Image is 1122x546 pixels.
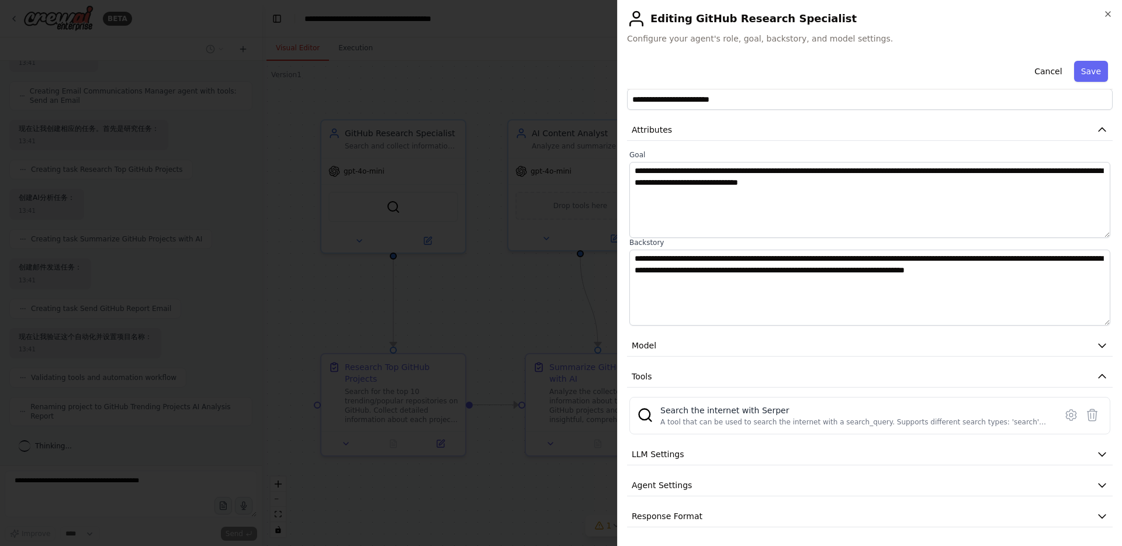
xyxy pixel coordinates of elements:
button: Configure tool [1061,405,1082,426]
button: Attributes [627,119,1113,141]
button: Response Format [627,506,1113,527]
label: Goal [629,150,1110,160]
button: Save [1074,61,1108,82]
h2: Editing GitHub Research Specialist [627,9,1113,28]
button: LLM Settings [627,444,1113,465]
div: Search the internet with Serper [660,405,1049,416]
div: A tool that can be used to search the internet with a search_query. Supports different search typ... [660,417,1049,427]
button: Cancel [1027,61,1069,82]
span: Attributes [632,124,672,136]
span: Agent Settings [632,479,692,491]
button: Tools [627,366,1113,388]
button: Agent Settings [627,475,1113,496]
span: Configure your agent's role, goal, backstory, and model settings. [627,33,1113,44]
img: SerperDevTool [637,407,653,423]
span: Tools [632,371,652,382]
span: Response Format [632,510,702,522]
button: Model [627,335,1113,357]
span: Model [632,340,656,351]
button: Delete tool [1082,405,1103,426]
span: LLM Settings [632,448,684,460]
label: Backstory [629,238,1110,247]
